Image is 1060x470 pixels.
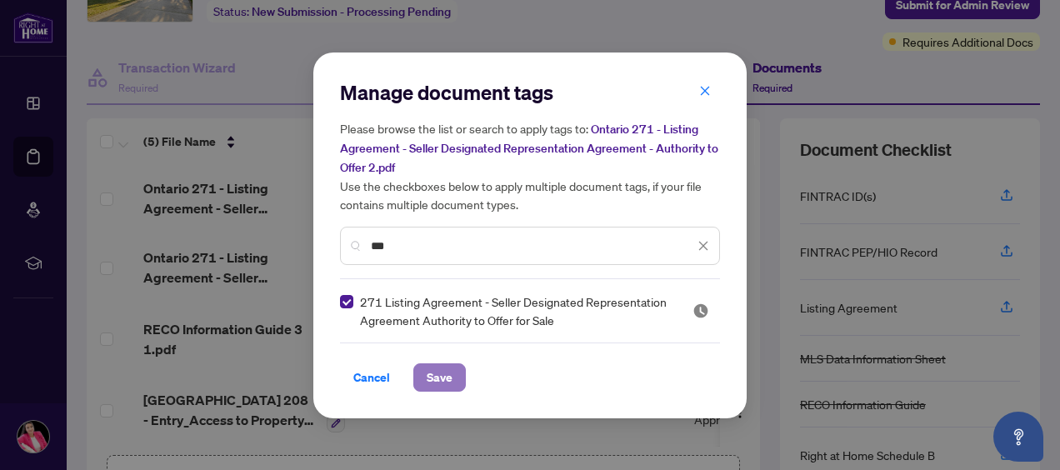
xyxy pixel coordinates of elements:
[697,240,709,252] span: close
[340,119,720,213] h5: Please browse the list or search to apply tags to: Use the checkboxes below to apply multiple doc...
[353,364,390,391] span: Cancel
[692,302,709,319] img: status
[340,79,720,106] h2: Manage document tags
[692,302,709,319] span: Pending Review
[427,364,452,391] span: Save
[360,292,672,329] span: 271 Listing Agreement - Seller Designated Representation Agreement Authority to Offer for Sale
[699,85,711,97] span: close
[413,363,466,392] button: Save
[340,363,403,392] button: Cancel
[340,122,718,175] span: Ontario 271 - Listing Agreement - Seller Designated Representation Agreement - Authority to Offer...
[993,412,1043,462] button: Open asap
